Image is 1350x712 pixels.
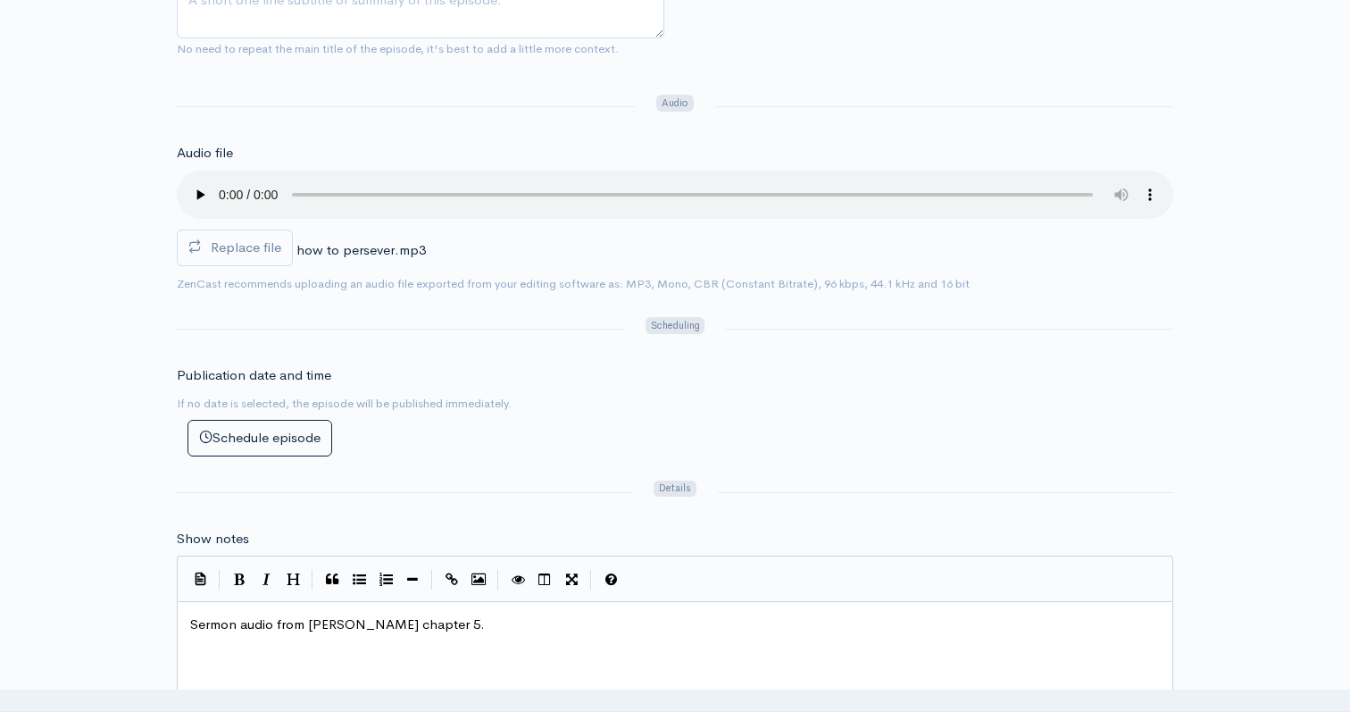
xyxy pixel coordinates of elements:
button: Insert Horizontal Line [399,566,426,593]
button: Numbered List [372,566,399,593]
button: Markdown Guide [597,566,624,593]
button: Toggle Side by Side [531,566,558,593]
button: Heading [279,566,306,593]
i: | [431,570,433,591]
i: | [590,570,592,591]
span: Audio [656,95,693,112]
button: Quote [319,566,346,593]
button: Insert Image [465,566,492,593]
i: | [219,570,221,591]
button: Bold [226,566,253,593]
span: how to persever.mp3 [296,241,426,258]
label: Show notes [177,529,249,549]
button: Schedule episode [187,420,332,457]
span: Details [654,481,696,498]
small: No need to repeat the main title of the episode, it's best to add a little more context. [177,41,619,56]
button: Toggle Preview [504,566,531,593]
label: Publication date and time [177,365,331,386]
button: Insert Show Notes Template [187,565,213,591]
i: | [312,570,313,591]
button: Generic List [346,566,372,593]
button: Italic [253,566,279,593]
i: | [497,570,499,591]
span: Sermon audio from [PERSON_NAME] chapter 5. [190,616,485,632]
span: Scheduling [646,317,704,334]
button: Toggle Fullscreen [558,566,585,593]
label: Audio file [177,143,233,163]
small: ZenCast recommends uploading an audio file exported from your editing software as: MP3, Mono, CBR... [177,276,970,291]
small: If no date is selected, the episode will be published immediately. [177,396,512,411]
button: Create Link [438,566,465,593]
span: Replace file [211,239,281,255]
